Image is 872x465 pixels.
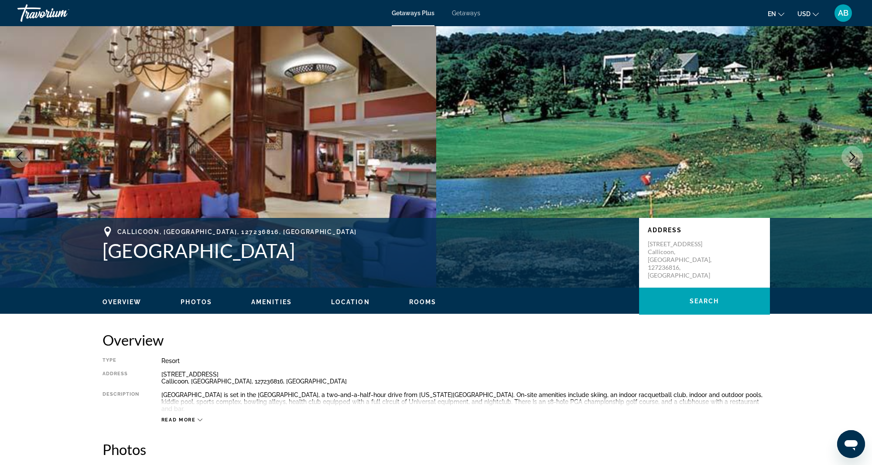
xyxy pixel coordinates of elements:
span: en [768,10,776,17]
button: Search [639,288,770,315]
span: Rooms [409,299,437,305]
button: Next image [841,146,863,168]
div: Description [103,391,140,412]
a: Getaways Plus [392,10,434,17]
p: Address [648,227,761,234]
span: USD [797,10,810,17]
button: User Menu [832,4,855,22]
button: Amenities [251,298,292,306]
span: Search [690,298,719,305]
button: Overview [103,298,142,306]
p: [STREET_ADDRESS] Callicoon, [GEOGRAPHIC_DATA], 127236816, [GEOGRAPHIC_DATA] [648,240,718,279]
div: Type [103,357,140,364]
div: [STREET_ADDRESS] Callicoon, [GEOGRAPHIC_DATA], 127236816, [GEOGRAPHIC_DATA] [161,371,770,385]
span: Amenities [251,299,292,305]
h2: Photos [103,441,770,458]
h2: Overview [103,331,770,349]
button: Read more [161,417,203,423]
button: Photos [181,298,212,306]
a: Getaways [452,10,480,17]
span: AB [838,9,848,17]
a: Travorium [17,2,105,24]
div: Resort [161,357,770,364]
span: Location [331,299,370,305]
button: Change currency [797,7,819,20]
span: Overview [103,299,142,305]
button: Rooms [409,298,437,306]
span: Callicoon, [GEOGRAPHIC_DATA], 127236816, [GEOGRAPHIC_DATA] [117,228,357,235]
span: Read more [161,417,196,423]
span: Photos [181,299,212,305]
button: Location [331,298,370,306]
iframe: Button to launch messaging window [837,430,865,458]
div: Address [103,371,140,385]
button: Previous image [9,146,31,168]
div: [GEOGRAPHIC_DATA] is set in the [GEOGRAPHIC_DATA], a two-and-a-half-hour drive from [US_STATE][GE... [161,391,770,412]
button: Change language [768,7,784,20]
h1: [GEOGRAPHIC_DATA] [103,239,630,262]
